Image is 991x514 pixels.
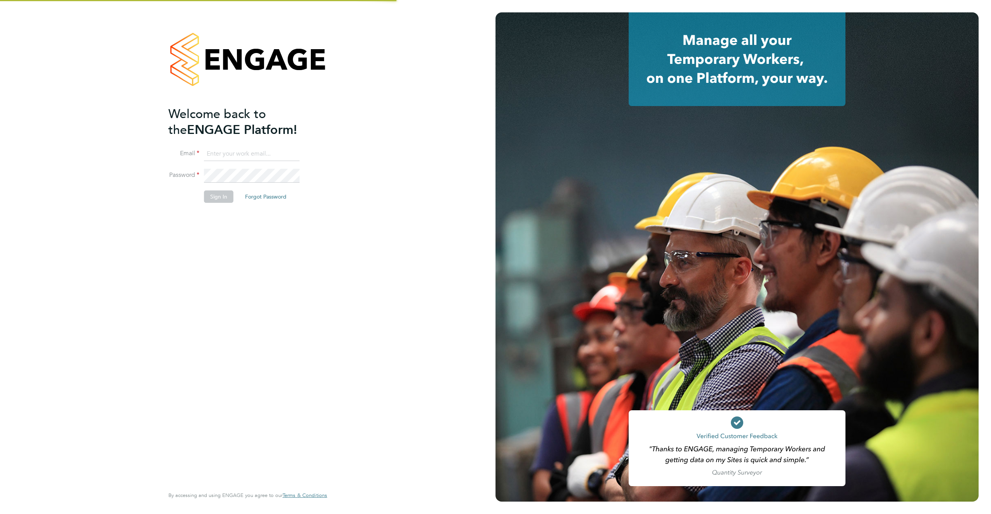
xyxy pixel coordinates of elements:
[204,190,233,203] button: Sign In
[168,106,319,138] h2: ENGAGE Platform!
[168,149,199,158] label: Email
[168,106,266,137] span: Welcome back to the
[283,492,327,499] a: Terms & Conditions
[239,190,293,203] button: Forgot Password
[204,147,300,161] input: Enter your work email...
[168,492,327,499] span: By accessing and using ENGAGE you agree to our
[168,171,199,179] label: Password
